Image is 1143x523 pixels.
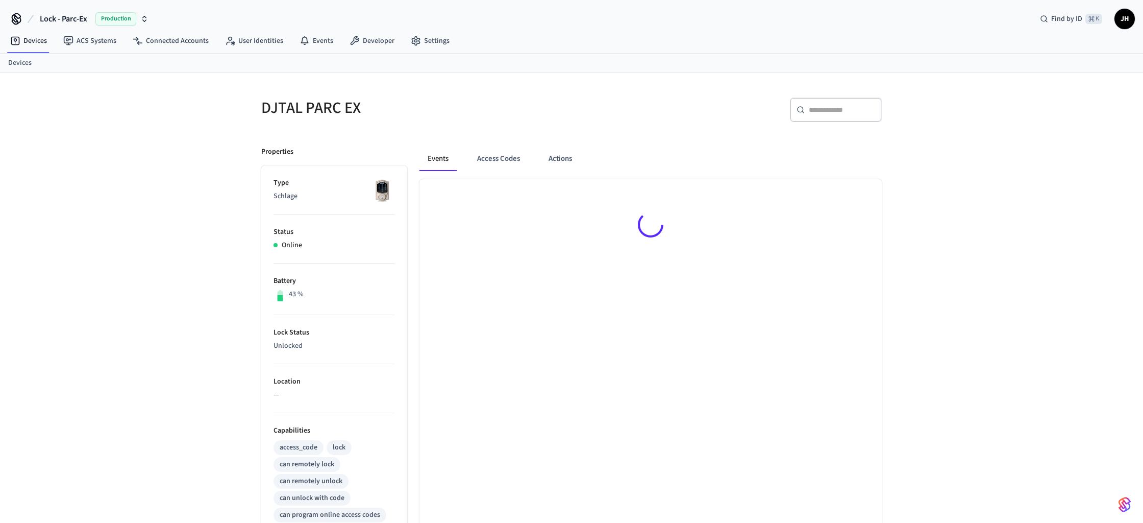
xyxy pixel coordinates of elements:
[369,178,395,203] img: Schlage Sense Smart Deadbolt with Camelot Trim, Front
[274,425,395,436] p: Capabilities
[261,98,565,118] h5: DJTAL PARC EX
[291,32,341,50] a: Events
[274,178,395,188] p: Type
[1114,9,1135,29] button: JH
[419,147,882,171] div: ant example
[282,240,302,251] p: Online
[280,493,344,504] div: can unlock with code
[1119,496,1131,513] img: SeamLogoGradient.69752ec5.svg
[261,147,293,157] p: Properties
[8,58,32,68] a: Devices
[274,341,395,351] p: Unlocked
[469,147,528,171] button: Access Codes
[403,32,458,50] a: Settings
[540,147,580,171] button: Actions
[280,459,334,470] div: can remotely lock
[217,32,291,50] a: User Identities
[333,442,345,453] div: lock
[1115,10,1134,28] span: JH
[274,327,395,338] p: Lock Status
[95,12,136,26] span: Production
[1032,10,1110,28] div: Find by ID⌘ K
[280,442,317,453] div: access_code
[274,227,395,237] p: Status
[289,289,304,300] p: 43 %
[280,476,342,487] div: can remotely unlock
[274,276,395,287] p: Battery
[274,390,395,400] p: —
[274,191,395,202] p: Schlage
[1085,14,1102,24] span: ⌘ K
[341,32,403,50] a: Developer
[2,32,55,50] a: Devices
[274,376,395,387] p: Location
[40,13,87,25] span: Lock - Parc-Ex
[280,510,380,520] div: can program online access codes
[1051,14,1082,24] span: Find by ID
[55,32,125,50] a: ACS Systems
[125,32,217,50] a: Connected Accounts
[419,147,457,171] button: Events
